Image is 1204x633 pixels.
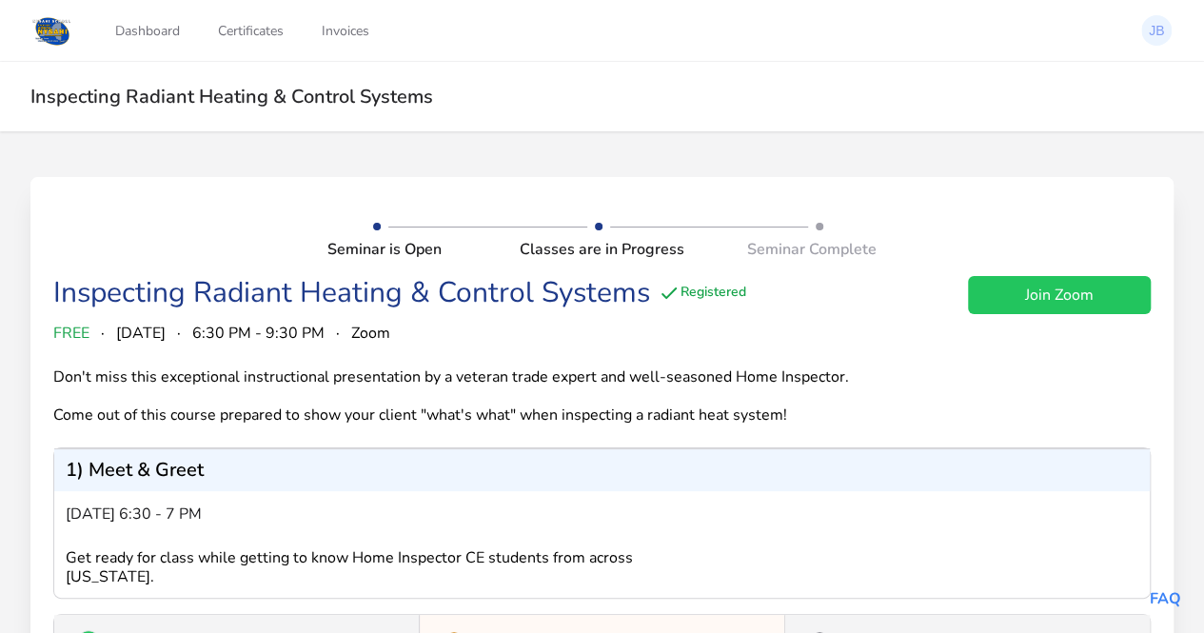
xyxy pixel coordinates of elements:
div: Registered [658,282,746,305]
div: Get ready for class while getting to know Home Inspector CE students from across [US_STATE]. [66,548,691,586]
h2: Inspecting Radiant Heating & Control Systems [30,85,1174,109]
span: FREE [53,322,89,345]
div: Seminar Complete [694,238,877,261]
div: Don't miss this exceptional instructional presentation by a veteran trade expert and well-seasone... [53,367,877,425]
span: [DATE] [116,322,166,345]
div: Inspecting Radiant Heating & Control Systems [53,276,650,310]
span: Zoom [351,322,390,345]
div: Classes are in Progress [510,238,693,261]
p: 1) Meet & Greet [66,461,204,480]
a: FAQ [1150,588,1181,609]
img: Logo [30,13,73,48]
span: · [177,322,181,345]
div: Seminar is Open [327,238,510,261]
span: [DATE] 6:30 - 7 pm [66,503,202,525]
span: 6:30 PM - 9:30 PM [192,322,325,345]
span: · [101,322,105,345]
span: · [336,322,340,345]
img: james Bruendl [1141,15,1172,46]
a: Join Zoom [968,276,1151,314]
